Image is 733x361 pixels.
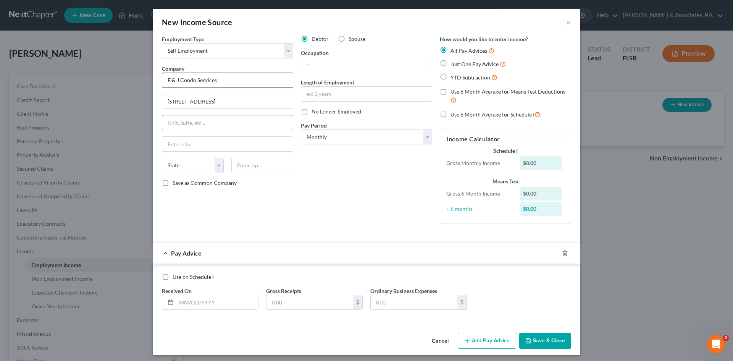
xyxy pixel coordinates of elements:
span: Save as Common Company [173,180,237,186]
label: Occupation [301,49,329,57]
div: Schedule I [446,147,565,155]
button: Add Pay Advice [458,333,516,349]
div: Gross 6 Month Income [442,190,516,197]
div: $ [457,295,467,310]
input: 0.00 [266,295,353,310]
input: Enter address... [162,94,293,109]
div: New Income Source [162,17,232,28]
input: 0.00 [371,295,457,310]
div: $0.00 [520,187,562,201]
span: Use 6 Month Average for Means Test Deductions [450,88,565,95]
input: Search company by name... [162,73,293,88]
span: 2 [723,335,729,341]
button: × [566,18,571,27]
span: Use on Schedule I [173,274,214,280]
span: Use 6 Month Average for Schedule I [450,111,534,118]
label: Gross Receipts [266,287,301,295]
span: Pay Period [301,122,327,129]
input: Unit, Suite, etc... [162,115,293,130]
span: YTD Subtraction [450,74,490,81]
div: Means Test [446,178,565,185]
span: No Longer Employed [312,108,361,115]
input: ex: 2 years [301,87,432,101]
input: Enter zip... [231,158,293,173]
label: Ordinary Business Expenses [370,287,437,295]
iframe: Intercom live chat [707,335,725,353]
div: $0.00 [520,202,562,216]
div: $ [353,295,362,310]
span: Received On [162,288,192,294]
input: Enter city... [162,137,293,151]
span: Spouse [349,36,365,42]
h5: Income Calculator [446,134,565,144]
span: Employment Type [162,36,204,42]
div: ÷ 6 months [442,205,516,213]
input: -- [301,57,432,72]
span: Pay Advice [171,249,202,257]
input: MM/DD/YYYY [176,295,258,310]
span: Company [162,65,184,72]
label: Length of Employment [301,78,354,86]
button: Save & Close [519,333,571,349]
span: All Pay Advices [450,47,487,54]
span: Debtor [312,36,329,42]
div: Gross Monthly Income [442,159,516,167]
button: Cancel [426,333,455,349]
span: Just One Pay Advice [450,61,499,67]
label: How would you like to enter income? [440,35,528,43]
div: $0.00 [520,156,562,170]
